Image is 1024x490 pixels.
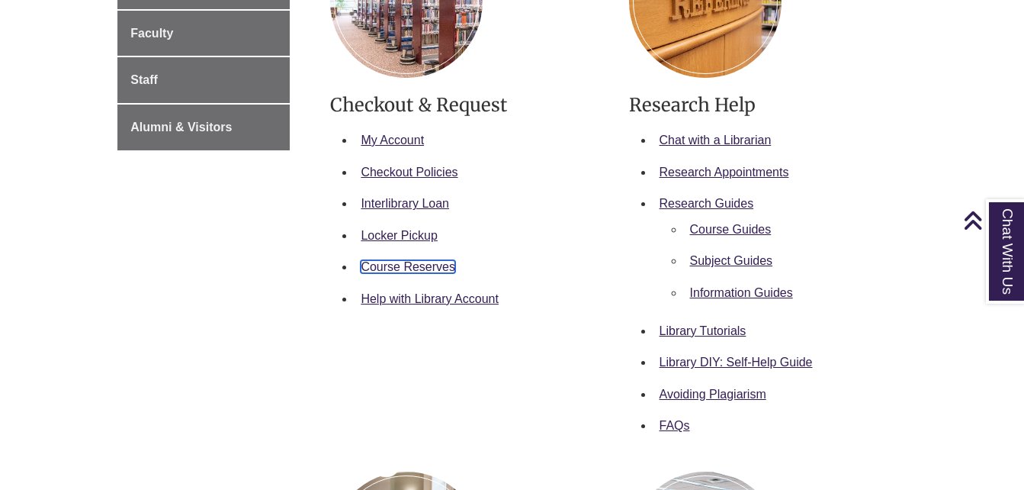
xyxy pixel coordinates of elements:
a: Chat with a Librarian [660,134,772,147]
a: Avoiding Plagiarism [660,388,766,401]
a: Course Guides [690,223,772,236]
a: FAQs [660,419,690,432]
a: Research Guides [660,197,754,210]
a: Help with Library Account [361,292,499,305]
a: Locker Pickup [361,229,438,242]
a: Subject Guides [690,254,773,267]
h3: Research Help [629,93,904,117]
a: Faculty [117,11,290,56]
a: Research Appointments [660,166,789,179]
a: My Account [361,134,424,147]
a: Interlibrary Loan [361,197,449,210]
a: Library DIY: Self-Help Guide [660,356,813,369]
a: Alumni & Visitors [117,105,290,150]
a: Checkout Policies [361,166,457,179]
a: Course Reserves [361,260,455,273]
a: Library Tutorials [660,324,746,337]
a: Back to Top [963,210,1020,230]
h3: Checkout & Request [330,93,605,117]
a: Information Guides [690,286,793,299]
a: Staff [117,57,290,103]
